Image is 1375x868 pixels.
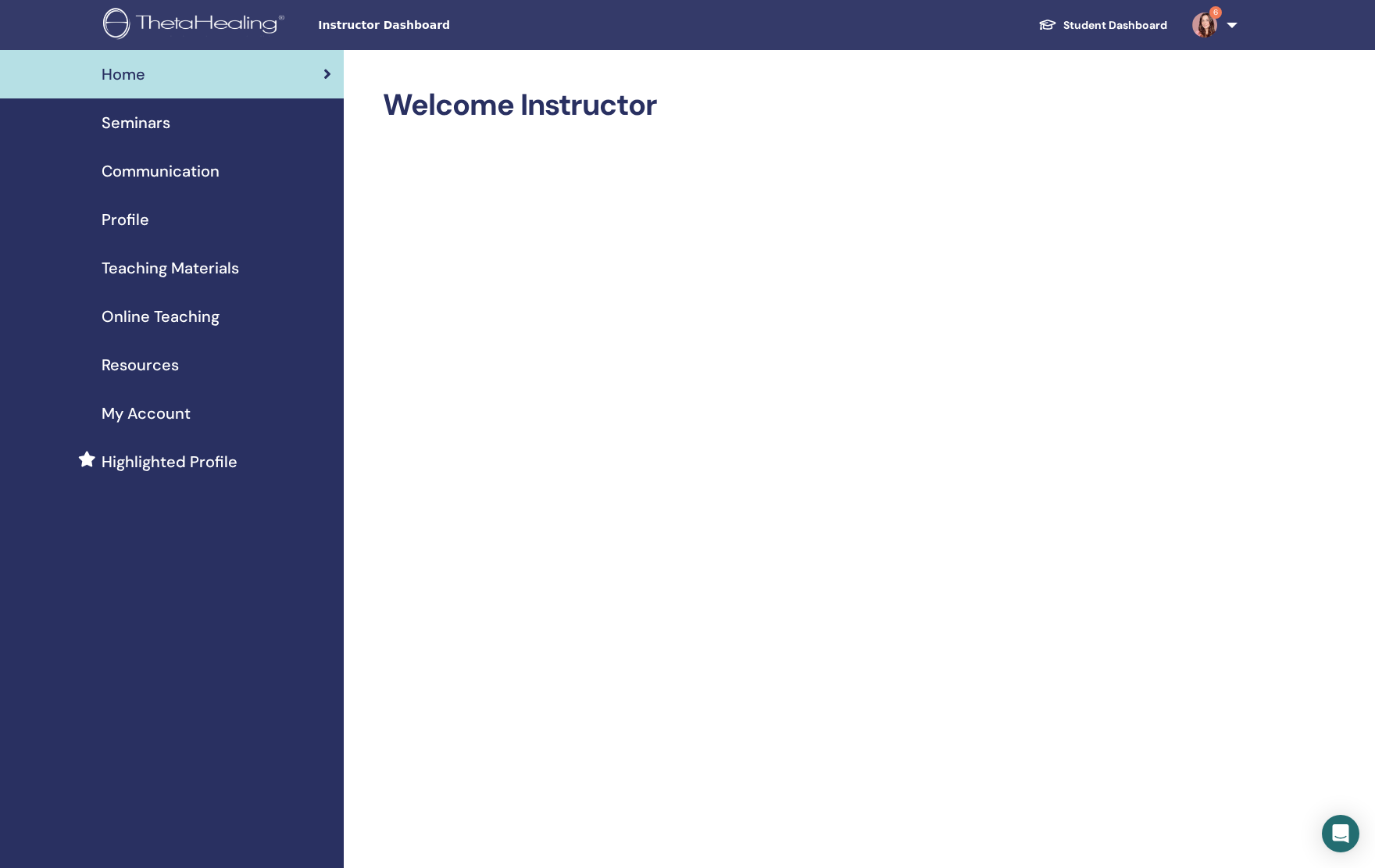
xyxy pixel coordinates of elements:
[102,402,191,425] span: My Account
[1192,13,1217,38] img: default.jpg
[102,450,237,473] span: Highlighted Profile
[102,208,149,231] span: Profile
[1209,6,1222,19] span: 6
[102,159,220,183] span: Communication
[318,17,552,34] span: Instructor Dashboard
[102,256,239,280] span: Teaching Materials
[102,353,179,377] span: Resources
[102,63,145,86] span: Home
[1026,11,1180,40] a: Student Dashboard
[102,111,170,134] span: Seminars
[383,88,1234,123] h2: Welcome Instructor
[103,8,290,43] img: logo.png
[1038,18,1057,31] img: graduation-cap-white.svg
[1322,815,1359,852] div: Open Intercom Messenger
[102,305,220,328] span: Online Teaching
